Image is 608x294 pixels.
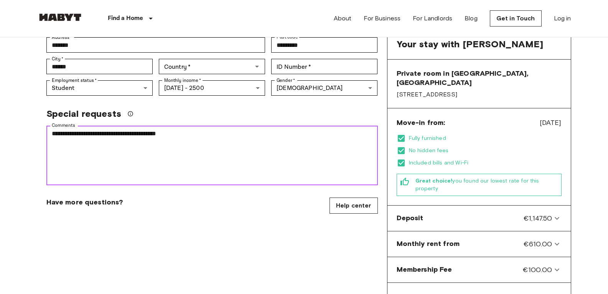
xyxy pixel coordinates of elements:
div: Deposit€1,147.50 [391,209,568,228]
button: Open [252,61,262,72]
div: [DEMOGRAPHIC_DATA] [271,80,377,96]
a: For Landlords [413,14,452,23]
span: €1,147.50 [524,213,552,223]
label: Monthly income [164,77,201,84]
label: Comments [52,122,75,129]
span: Special requests [46,108,121,120]
span: Your stay with [PERSON_NAME] [397,38,543,50]
b: Great choice! [415,178,453,184]
img: Habyt [37,13,83,21]
a: Blog [465,14,478,23]
label: Employment status [52,77,97,84]
span: Membership Fee [397,265,452,275]
span: Have more questions? [46,198,123,207]
a: Get in Touch [490,10,542,27]
span: [DATE] [540,118,562,128]
a: Log in [554,14,571,23]
span: No hidden fees [409,147,562,154]
span: €100.00 [523,265,552,275]
span: €610.00 [524,239,552,249]
a: Help center [330,198,378,214]
span: Fully furnished [409,135,562,142]
span: Included bills and Wi-Fi [409,159,562,167]
label: Gender [277,77,295,84]
p: Find a Home [108,14,143,23]
svg: We'll do our best to accommodate your request, but please note we can't guarantee it will be poss... [127,111,133,117]
div: Address [46,37,265,53]
div: Membership Fee€100.00 [391,260,568,279]
span: Move-in from: [397,118,445,127]
a: For Business [364,14,400,23]
span: Monthly rent from [397,239,460,249]
label: City [52,55,64,62]
div: [DATE] - 2500 [159,80,265,96]
a: About [334,14,352,23]
span: [STREET_ADDRESS] [397,90,562,99]
div: Post code [271,37,377,53]
span: Deposit [397,213,423,223]
span: you found our lowest rate for this property [415,177,558,193]
div: City [46,59,153,74]
div: Student [46,80,153,96]
div: Monthly rent from€610.00 [391,234,568,254]
span: Private room in [GEOGRAPHIC_DATA], [GEOGRAPHIC_DATA] [397,69,562,87]
div: ID Number [271,59,377,74]
label: Address [52,34,72,41]
div: Comments [46,126,378,185]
